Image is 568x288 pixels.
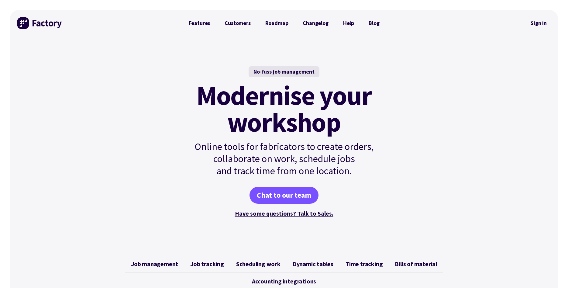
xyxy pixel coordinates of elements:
[526,16,551,30] a: Sign in
[236,260,281,268] span: Scheduling work
[295,17,336,29] a: Changelog
[249,66,319,77] div: No-fuss job management
[17,17,63,29] img: Factory
[217,17,258,29] a: Customers
[131,260,178,268] span: Job management
[235,210,333,217] a: Have some questions? Talk to Sales.
[346,260,383,268] span: Time tracking
[250,187,318,204] a: Chat to our team
[252,278,316,285] span: Accounting integrations
[181,141,387,177] p: Online tools for fabricators to create orders, collaborate on work, schedule jobs and track time ...
[526,16,551,30] nav: Secondary Navigation
[361,17,387,29] a: Blog
[181,17,218,29] a: Features
[190,260,224,268] span: Job tracking
[258,17,296,29] a: Roadmap
[196,82,372,136] mark: Modernise your workshop
[181,17,387,29] nav: Primary Navigation
[395,260,437,268] span: Bills of material
[538,259,568,288] iframe: Chat Widget
[336,17,361,29] a: Help
[293,260,333,268] span: Dynamic tables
